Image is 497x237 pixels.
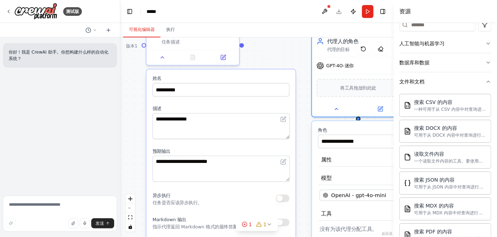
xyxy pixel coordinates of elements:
[9,50,108,61] font: 你好！我是 CrewAI 助手。你想构建什么样的自动化系统？
[331,192,386,199] span: OpenAI - gpt-4o-mini
[162,39,180,45] font: 任务描述
[311,32,405,118] div: 代理人的角色代理的目标GPT-4O-迷你将工具拖放到此处角色属性模型OpenAI - gpt-4o-mini工具没有为该代理分配工具。
[80,218,90,228] button: 点击说出您的自动化想法
[279,157,288,166] button: 在编辑器中打开
[279,115,288,124] button: 在编辑器中打开
[126,213,135,222] button: 适合视图
[166,27,175,32] font: 执行
[321,211,331,217] font: 工具
[318,171,455,185] button: 模型
[147,8,156,15] nav: 面包屑
[249,222,252,227] font: 1
[153,200,202,206] font: 任务是否应该异步执行。
[126,204,135,213] button: 缩小
[399,79,424,85] font: 文件和文档
[404,154,411,161] img: 文件读取工具
[404,179,411,187] img: JSON搜索工具
[153,217,186,223] font: Markdown 输出
[378,6,388,17] button: 隐藏右侧边栏
[153,106,162,111] font: 描述
[126,194,135,204] button: 放大
[321,175,331,181] font: 模型
[414,203,454,209] font: 搜索 MDX 的内容
[399,60,429,65] font: 数据库和数据
[177,53,209,62] button: 无可用输出
[414,177,455,183] font: 搜索 JSON 的内容
[414,229,452,234] font: 搜索 PDF 的内容
[414,210,483,221] font: 可用于从 MDX 内容中对查询进行语义搜索的工具。
[321,156,331,163] font: 属性
[236,218,278,231] button: 11
[153,224,237,230] font: 指示代理返回 Markdown 格式的最终​​答案
[414,133,486,143] font: 可用于从 DOCX 内容中对查询进行语义搜索的工具。
[153,149,171,154] font: 预期输出
[404,102,411,109] img: CSV搜索工具
[126,194,135,232] div: React Flow 控件
[68,218,78,228] button: 上传文件
[414,107,486,118] font: 一种可用于从 CSV 内容中对查询进行语义搜索的工具。
[414,151,444,157] font: 读取文件内容
[264,222,267,227] font: 1
[129,27,155,32] font: 可视化编辑器
[340,85,376,91] font: 将工具拖放到此处
[83,26,100,35] button: 切换到上一个聊天
[414,184,483,195] font: 可用于从 JSON 内容中对查询进行语义搜索的工具。
[135,44,138,49] font: 1
[399,41,445,46] font: 人工智能与机器学习
[318,207,455,221] button: 工具
[125,6,135,17] button: 隐藏左侧边栏
[318,153,455,167] button: 属性
[14,3,57,20] img: 标识
[210,53,236,62] button: 在侧面板中打开
[404,205,411,213] img: MDX搜索工具
[382,232,393,236] font: 反应流
[320,226,377,232] font: 没有为该代理分配工具。
[126,222,135,232] button: 切换交互性
[327,38,359,44] font: 代理人的角色
[318,128,327,133] font: 角色
[153,193,171,199] font: 异步执行
[399,53,491,72] button: 数据库和数据
[320,190,454,201] button: OpenAI - gpt-4o-mini
[399,34,491,53] button: 人工智能与机器学习
[414,99,452,105] font: 搜索 CSV 的内容
[91,218,114,228] button: 发送
[399,8,411,15] font: 资源
[414,125,457,131] font: 搜索 DOCX 的内容
[66,9,79,14] font: 测试版
[359,105,401,114] button: 在侧面板中打开
[414,159,486,198] font: 一个读取文件内容的工具。要使用此工具，请提供“file_path”参数，其中包含要读取的文件的路径。您也可以选择提供“start_line”参数，以从特定行开始读取；以及提供“line_coun...
[96,221,104,226] font: 发送
[126,44,135,49] font: 版本
[103,26,114,35] button: 开始新聊天
[326,63,354,68] font: GPT-4O-迷你
[404,128,411,135] img: DOCX搜索工具
[6,218,16,228] button: 改进此提示
[382,232,393,236] a: React Flow 归因
[327,47,350,52] font: 代理的目标
[399,72,491,91] button: 文件和文档
[153,76,162,81] font: 姓名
